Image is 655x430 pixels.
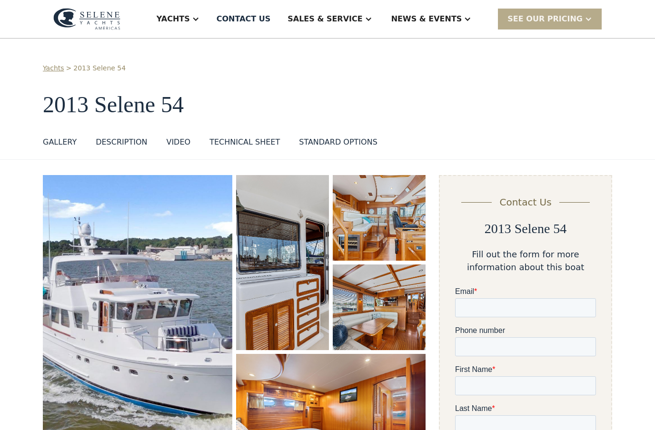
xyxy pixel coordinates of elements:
div: VIDEO [166,137,190,148]
div: DESCRIPTION [96,137,147,148]
a: Yachts [43,63,64,73]
span: Unsubscribe any time by clicking the link at the bottom of any message [2,213,126,246]
a: open lightbox [333,175,426,261]
div: SEE Our Pricing [498,9,602,29]
div: GALLERY [43,137,77,148]
strong: I want to subscribe to your Newsletter. [2,213,109,229]
div: STANDARD OPTIONS [299,137,377,148]
a: open lightbox [236,175,329,350]
div: Contact US [217,13,271,25]
img: logo [53,8,120,30]
h1: 2013 Selene 54 [43,92,612,117]
div: Sales & Service [288,13,362,25]
div: Fill out the form for more information about this boat [455,248,596,274]
a: VIDEO [166,137,190,152]
a: GALLERY [43,137,77,152]
div: Yachts [157,13,190,25]
div: > [66,63,72,73]
div: News & EVENTS [391,13,462,25]
a: TECHNICAL SHEET [209,137,280,152]
h2: 2013 Selene 54 [485,221,567,237]
a: STANDARD OPTIONS [299,137,377,152]
a: 2013 Selene 54 [73,63,126,73]
a: DESCRIPTION [96,137,147,152]
div: TECHNICAL SHEET [209,137,280,148]
input: I want to subscribe to your Newsletter.Unsubscribe any time by clicking the link at the bottom of... [2,212,10,219]
div: SEE Our Pricing [507,13,583,25]
a: open lightbox [333,264,426,350]
div: Contact Us [499,195,551,209]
